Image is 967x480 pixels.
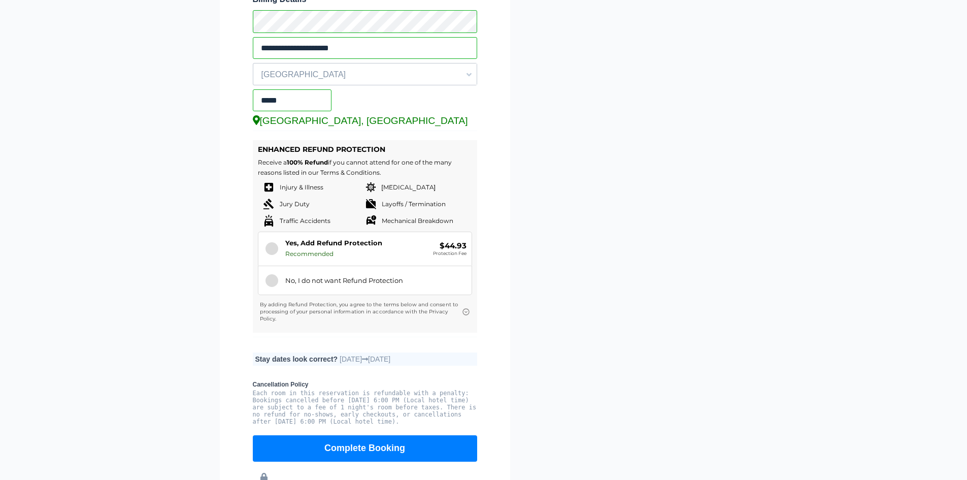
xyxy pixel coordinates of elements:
[255,355,338,363] b: Stay dates look correct?
[253,435,477,462] button: Complete Booking
[253,115,477,126] div: [GEOGRAPHIC_DATA], [GEOGRAPHIC_DATA]
[253,66,477,83] span: [GEOGRAPHIC_DATA]
[253,381,477,388] b: Cancellation Policy
[340,355,390,363] span: [DATE] [DATE]
[253,390,477,425] pre: Each room in this reservation is refundable with a penalty: Bookings cancelled before [DATE] 6:00...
